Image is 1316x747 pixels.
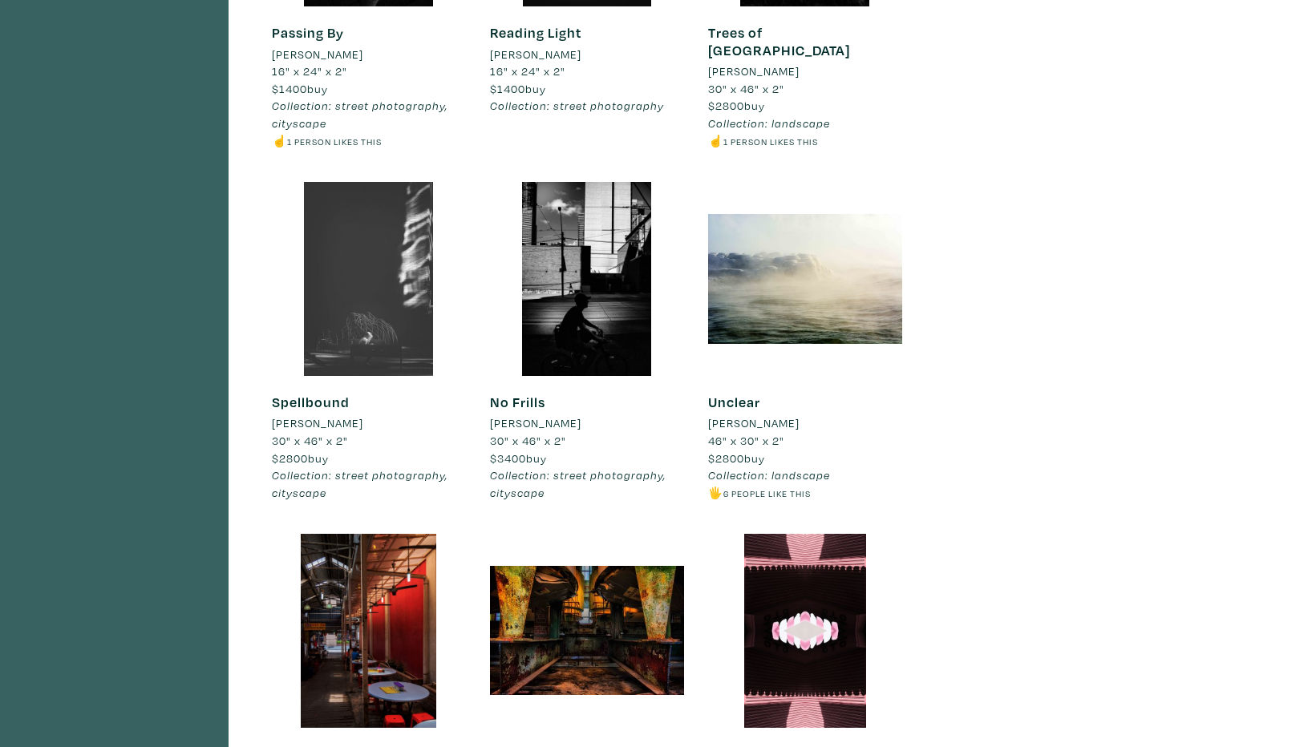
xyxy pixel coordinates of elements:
[708,115,830,131] em: Collection: landscape
[490,46,581,63] li: [PERSON_NAME]
[708,433,784,448] span: 46" x 30" x 2"
[272,132,466,150] li: ☝️
[490,467,666,500] em: Collection: street photography, cityscape
[708,63,902,80] a: [PERSON_NAME]
[708,450,744,466] span: $2800
[708,450,765,466] span: buy
[708,98,765,113] span: buy
[490,393,545,411] a: No Frills
[708,98,744,113] span: $2800
[723,487,811,499] small: 6 people like this
[708,393,760,411] a: Unclear
[490,450,547,466] span: buy
[708,132,902,150] li: ☝️
[490,46,684,63] a: [PERSON_NAME]
[272,414,363,432] li: [PERSON_NAME]
[490,450,526,466] span: $3400
[490,23,581,42] a: Reading Light
[272,23,344,42] a: Passing By
[708,81,784,96] span: 30" x 46" x 2"
[708,414,902,432] a: [PERSON_NAME]
[272,46,363,63] li: [PERSON_NAME]
[287,135,382,147] small: 1 person likes this
[490,81,546,96] span: buy
[272,46,466,63] a: [PERSON_NAME]
[708,484,902,502] li: 🖐️
[272,467,447,500] em: Collection: street photography, cityscape
[708,63,800,80] li: [PERSON_NAME]
[272,393,350,411] a: Spellbound
[723,135,818,147] small: 1 person likes this
[272,433,348,448] span: 30" x 46" x 2"
[708,467,830,483] em: Collection: landscape
[272,98,447,131] em: Collection: street photography, cityscape
[272,450,329,466] span: buy
[272,450,308,466] span: $2800
[490,414,684,432] a: [PERSON_NAME]
[490,98,664,113] em: Collection: street photography
[490,414,581,432] li: [PERSON_NAME]
[708,414,800,432] li: [PERSON_NAME]
[490,433,566,448] span: 30" x 46" x 2"
[272,81,328,96] span: buy
[272,63,347,79] span: 16" x 24" x 2"
[272,81,307,96] span: $1400
[490,63,565,79] span: 16" x 24" x 2"
[708,23,850,59] a: Trees of [GEOGRAPHIC_DATA]
[272,414,466,432] a: [PERSON_NAME]
[490,81,525,96] span: $1400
